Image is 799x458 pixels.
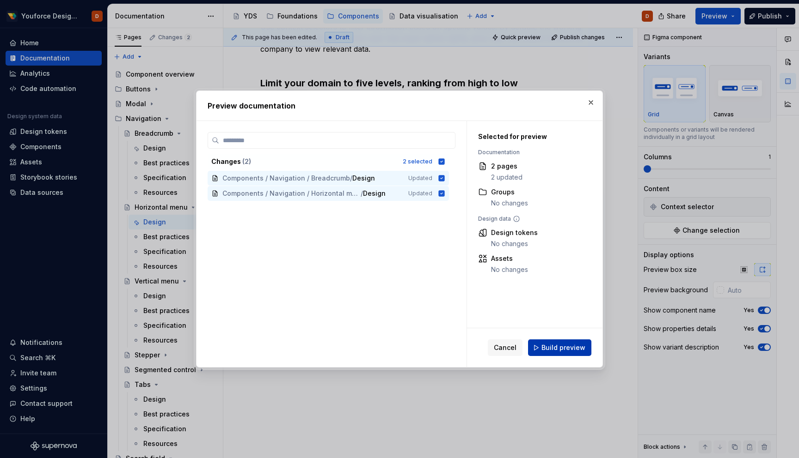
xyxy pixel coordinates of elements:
div: 2 selected [403,158,432,165]
div: Documentation [478,149,587,156]
div: 2 pages [491,162,522,171]
div: 2 updated [491,173,522,182]
span: Components / Navigation / Horizontal menu [222,189,361,198]
span: / [361,189,363,198]
div: No changes [491,265,528,274]
span: Cancel [494,343,516,352]
span: ( 2 ) [242,157,251,165]
div: Changes [211,157,397,166]
span: Updated [408,175,432,182]
div: Groups [491,187,528,197]
button: Build preview [528,339,591,356]
button: Cancel [488,339,522,356]
div: Design data [478,215,587,223]
div: No changes [491,239,538,248]
span: Updated [408,190,432,197]
div: Assets [491,254,528,263]
div: Design tokens [491,228,538,237]
span: Design [363,189,386,198]
div: No changes [491,199,528,208]
div: Selected for preview [478,132,587,141]
h2: Preview documentation [208,100,591,111]
span: Design [352,174,375,183]
span: Components / Navigation / Breadcrumb [222,174,350,183]
span: Build preview [541,343,585,352]
span: / [350,174,352,183]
